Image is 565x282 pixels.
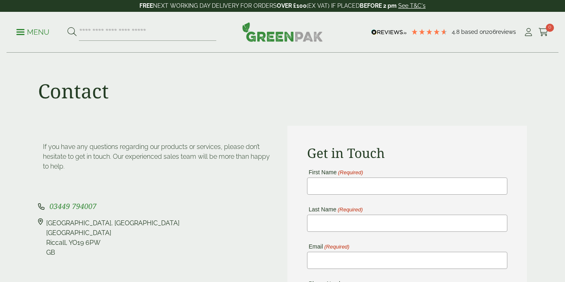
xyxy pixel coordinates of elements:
p: Menu [16,27,49,37]
span: (Required) [337,170,363,175]
strong: BEFORE 2 pm [360,2,397,9]
strong: FREE [139,2,153,9]
span: (Required) [337,207,363,213]
div: [GEOGRAPHIC_DATA], [GEOGRAPHIC_DATA] [GEOGRAPHIC_DATA] Riccall, YO19 6PW GB [46,218,179,258]
img: GreenPak Supplies [242,22,323,42]
i: My Account [523,28,534,36]
span: 0 [546,24,554,32]
label: Email [307,244,350,250]
span: 4.8 [452,29,461,35]
span: 206 [486,29,496,35]
h1: Contact [38,79,109,103]
strong: OVER £100 [277,2,307,9]
i: Cart [538,28,549,36]
span: (Required) [324,244,350,250]
a: Menu [16,27,49,36]
h2: Get in Touch [307,145,507,161]
label: First Name [307,169,363,175]
label: Last Name [307,207,363,213]
a: 03449 794007 [49,203,96,211]
a: See T&C's [398,2,426,9]
span: reviews [496,29,516,35]
span: Based on [461,29,486,35]
p: If you have any questions regarding our products or services, please don’t hesitate to get in tou... [43,142,273,171]
div: 4.79 Stars [411,28,448,36]
a: 0 [538,26,549,38]
span: 03449 794007 [49,201,96,211]
img: REVIEWS.io [371,29,407,35]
